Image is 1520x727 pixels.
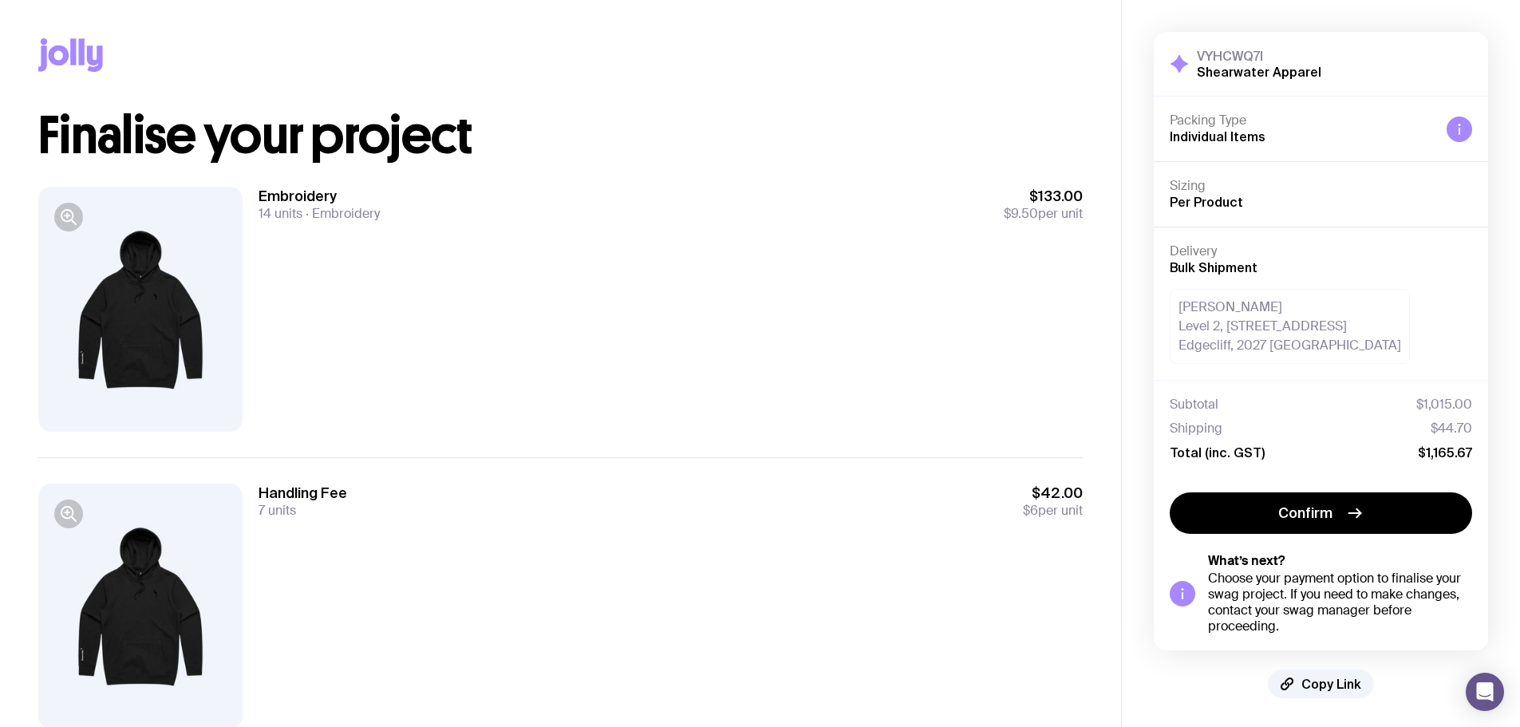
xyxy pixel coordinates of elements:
[1023,484,1083,503] span: $42.00
[1023,503,1083,519] span: per unit
[1170,129,1265,144] span: Individual Items
[1004,187,1083,206] span: $133.00
[1170,113,1434,128] h4: Packing Type
[259,502,296,519] span: 7 units
[259,187,380,206] h3: Embroidery
[1170,178,1472,194] h4: Sizing
[1208,553,1472,569] h5: What’s next?
[1197,48,1321,64] h3: VYHCWQ7I
[1278,504,1332,523] span: Confirm
[1416,397,1472,413] span: $1,015.00
[1466,673,1504,711] div: Open Intercom Messenger
[259,205,302,222] span: 14 units
[1418,444,1472,460] span: $1,165.67
[1170,243,1472,259] h4: Delivery
[302,205,380,222] span: Embroidery
[259,484,347,503] h3: Handling Fee
[1431,421,1472,437] span: $44.70
[1170,195,1243,209] span: Per Product
[1170,260,1257,275] span: Bulk Shipment
[1197,64,1321,80] h2: Shearwater Apparel
[1170,492,1472,534] button: Confirm
[1170,289,1410,364] div: [PERSON_NAME] Level 2, [STREET_ADDRESS] Edgecliff, 2027 [GEOGRAPHIC_DATA]
[1170,444,1265,460] span: Total (inc. GST)
[1268,670,1374,698] button: Copy Link
[1301,676,1361,692] span: Copy Link
[1023,502,1038,519] span: $6
[1170,397,1218,413] span: Subtotal
[1004,206,1083,222] span: per unit
[1004,205,1038,222] span: $9.50
[1170,421,1222,437] span: Shipping
[1208,571,1472,634] div: Choose your payment option to finalise your swag project. If you need to make changes, contact yo...
[38,110,1083,161] h1: Finalise your project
